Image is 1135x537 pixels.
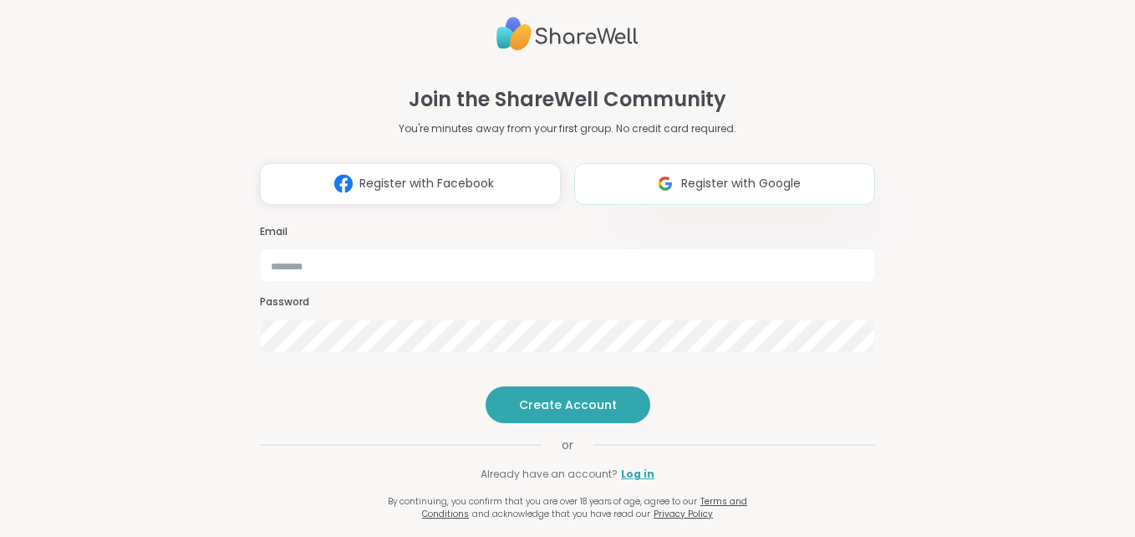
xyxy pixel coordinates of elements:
[260,225,875,239] h3: Email
[422,495,747,520] a: Terms and Conditions
[260,295,875,309] h3: Password
[328,168,359,199] img: ShareWell Logomark
[409,84,726,115] h1: Join the ShareWell Community
[481,467,618,482] span: Already have an account?
[472,508,650,520] span: and acknowledge that you have read our
[399,121,736,136] p: You're minutes away from your first group. No credit card required.
[621,467,654,482] a: Log in
[654,508,713,520] a: Privacy Policy
[388,495,697,508] span: By continuing, you confirm that you are over 18 years of age, agree to our
[649,168,681,199] img: ShareWell Logomark
[542,437,593,453] span: or
[486,386,650,423] button: Create Account
[496,10,639,58] img: ShareWell Logo
[574,163,875,205] button: Register with Google
[681,175,801,192] span: Register with Google
[359,175,494,192] span: Register with Facebook
[260,163,561,205] button: Register with Facebook
[519,396,617,413] span: Create Account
